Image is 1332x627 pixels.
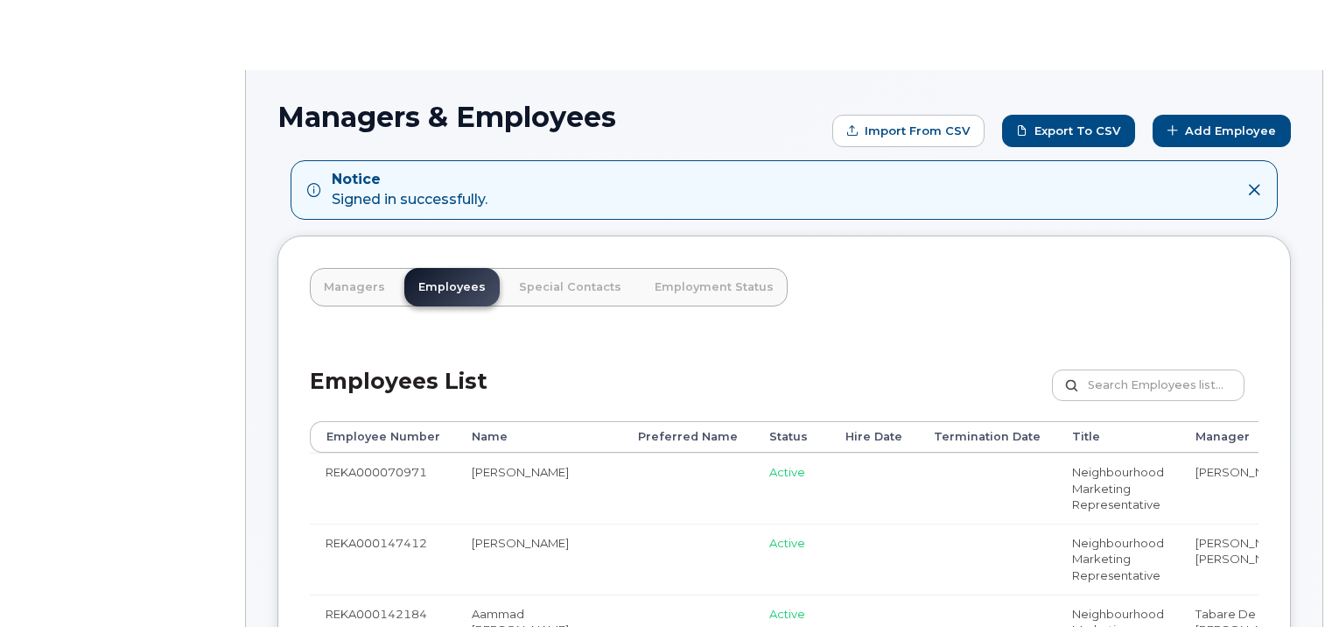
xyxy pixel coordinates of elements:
[754,421,830,453] th: Status
[456,421,622,453] th: Name
[769,536,805,550] span: Active
[505,268,635,306] a: Special Contacts
[310,370,487,421] h2: Employees List
[277,102,824,132] h1: Managers & Employees
[769,607,805,621] span: Active
[641,268,788,306] a: Employment Status
[1002,115,1135,147] a: Export to CSV
[310,453,456,524] td: REKA000070971
[830,421,918,453] th: Hire Date
[1056,421,1180,453] th: Title
[310,421,456,453] th: Employee Number
[622,421,754,453] th: Preferred Name
[310,524,456,595] td: REKA000147412
[918,421,1056,453] th: Termination Date
[332,170,487,210] div: Signed in successfully.
[832,115,985,147] form: Import from CSV
[310,268,399,306] a: Managers
[456,453,622,524] td: [PERSON_NAME]
[769,465,805,479] span: Active
[332,170,487,190] strong: Notice
[1195,464,1330,481] li: [PERSON_NAME]
[1153,115,1291,147] a: Add Employee
[1195,551,1330,567] li: [PERSON_NAME]
[1195,535,1330,552] li: [PERSON_NAME]
[404,268,500,306] a: Employees
[456,524,622,595] td: [PERSON_NAME]
[1056,453,1180,524] td: Neighbourhood Marketing Representative
[1056,524,1180,595] td: Neighbourhood Marketing Representative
